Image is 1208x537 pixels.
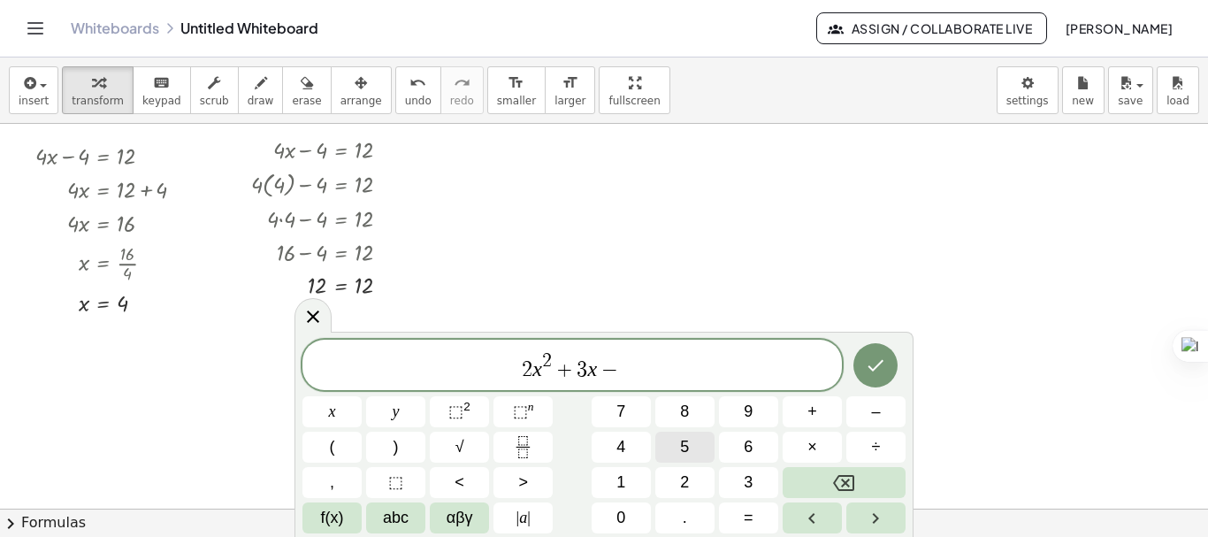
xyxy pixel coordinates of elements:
[545,66,595,114] button: format_sizelarger
[62,66,134,114] button: transform
[133,66,191,114] button: keyboardkeypad
[807,400,817,424] span: +
[430,502,489,533] button: Greek alphabet
[366,467,425,498] button: Placeholder
[447,506,473,530] span: αβγ
[871,400,880,424] span: –
[409,73,426,94] i: undo
[190,66,239,114] button: scrub
[1108,66,1153,114] button: save
[153,73,170,94] i: keyboard
[616,435,625,459] span: 4
[516,509,520,526] span: |
[655,432,715,463] button: 5
[680,435,689,459] span: 5
[302,432,362,463] button: (
[608,95,660,107] span: fullscreen
[493,467,553,498] button: Greater than
[142,95,181,107] span: keypad
[872,435,881,459] span: ÷
[200,95,229,107] span: scrub
[816,12,1047,44] button: Assign / Collaborate Live
[450,95,474,107] span: redo
[1157,66,1199,114] button: load
[562,73,578,94] i: format_size
[592,396,651,427] button: 7
[683,506,687,530] span: .
[366,432,425,463] button: )
[592,467,651,498] button: 1
[302,502,362,533] button: Functions
[744,435,753,459] span: 6
[532,357,542,380] var: x
[71,19,159,37] a: Whiteboards
[331,66,392,114] button: arrange
[719,396,778,427] button: 9
[282,66,331,114] button: erase
[455,435,464,459] span: √
[321,506,344,530] span: f(x)
[783,502,842,533] button: Left arrow
[497,95,536,107] span: smaller
[463,400,470,413] sup: 2
[383,506,409,530] span: abc
[487,66,546,114] button: format_sizesmaller
[292,95,321,107] span: erase
[680,400,689,424] span: 8
[783,396,842,427] button: Plus
[388,471,403,495] span: ⬚
[393,400,400,424] span: y
[330,435,335,459] span: (
[366,396,425,427] button: y
[846,502,906,533] button: Right arrow
[516,506,531,530] span: a
[340,95,382,107] span: arrange
[846,396,906,427] button: Minus
[493,432,553,463] button: Fraction
[597,359,623,380] span: −
[518,471,528,495] span: >
[405,95,432,107] span: undo
[528,400,534,413] sup: n
[1118,95,1143,107] span: save
[455,471,464,495] span: <
[831,20,1032,36] span: Assign / Collaborate Live
[680,471,689,495] span: 2
[493,396,553,427] button: Superscript
[430,396,489,427] button: Squared
[616,400,625,424] span: 7
[1051,12,1187,44] button: [PERSON_NAME]
[744,471,753,495] span: 3
[655,467,715,498] button: 2
[448,403,463,420] span: ⬚
[72,95,124,107] span: transform
[1062,66,1105,114] button: new
[1065,20,1173,36] span: [PERSON_NAME]
[853,343,898,387] button: Done
[522,359,532,380] span: 2
[616,471,625,495] span: 1
[329,400,336,424] span: x
[616,506,625,530] span: 0
[440,66,484,114] button: redoredo
[493,502,553,533] button: Absolute value
[1166,95,1189,107] span: load
[587,357,597,380] var: x
[527,509,531,526] span: |
[846,432,906,463] button: Divide
[513,403,528,420] span: ⬚
[655,396,715,427] button: 8
[592,432,651,463] button: 4
[552,359,577,380] span: +
[719,432,778,463] button: 6
[577,359,587,380] span: 3
[330,471,334,495] span: ,
[997,66,1059,114] button: settings
[395,66,441,114] button: undoundo
[430,467,489,498] button: Less than
[592,502,651,533] button: 0
[744,400,753,424] span: 9
[1072,95,1094,107] span: new
[807,435,817,459] span: ×
[19,95,49,107] span: insert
